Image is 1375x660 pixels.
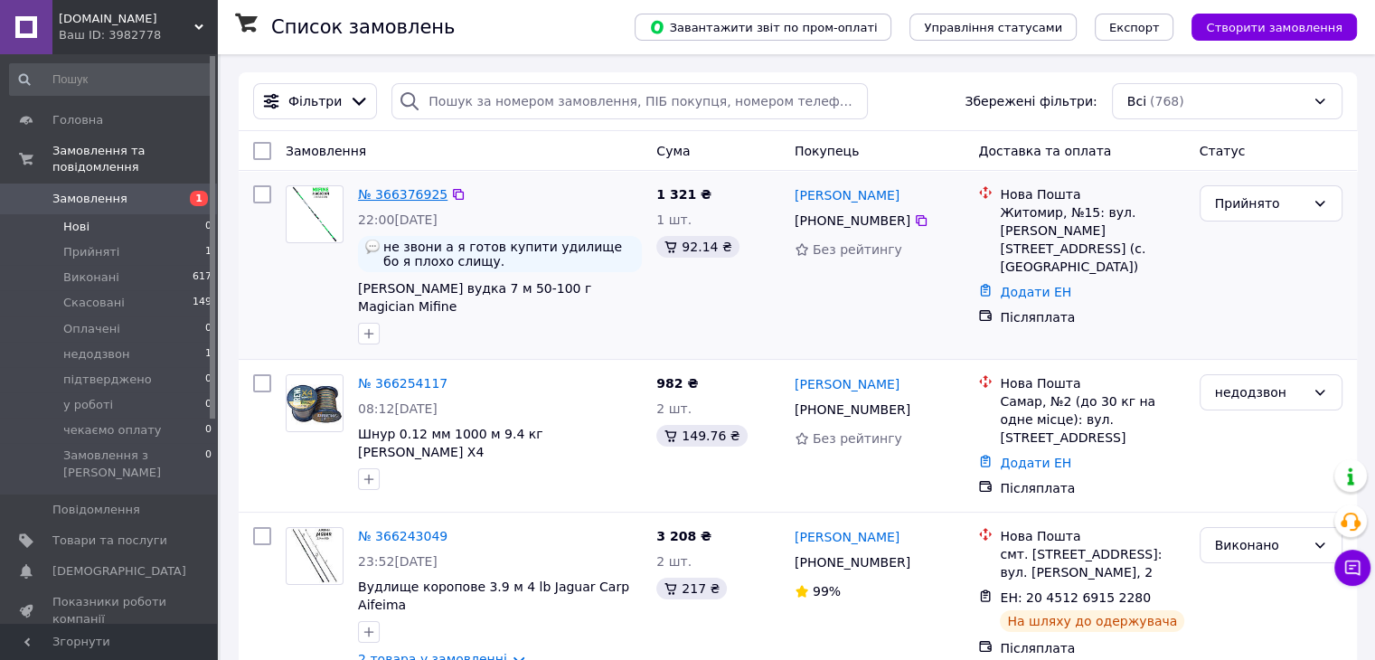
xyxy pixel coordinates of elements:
span: Покупець [795,144,859,158]
div: Виконано [1215,535,1305,555]
span: 1 [205,346,212,363]
span: 1 [190,191,208,206]
span: 3 208 ₴ [656,529,711,543]
a: Фото товару [286,527,344,585]
div: Житомир, №15: вул. [PERSON_NAME][STREET_ADDRESS] (с. [GEOGRAPHIC_DATA]) [1000,203,1184,276]
span: 2 шт. [656,401,692,416]
span: [PHONE_NUMBER] [795,213,910,228]
span: ЕН: 20 4512 6915 2280 [1000,590,1151,605]
div: смт. [STREET_ADDRESS]: вул. [PERSON_NAME], 2 [1000,545,1184,581]
span: 99% [813,584,841,599]
a: Створити замовлення [1173,19,1357,33]
span: 1 321 ₴ [656,187,711,202]
span: fatcarp.com.ua [59,11,194,27]
span: 0 [205,372,212,388]
button: Створити замовлення [1191,14,1357,41]
span: Статус [1200,144,1246,158]
a: [PERSON_NAME] [795,528,899,546]
a: № 366243049 [358,529,447,543]
div: недодзвон [1215,382,1305,402]
span: Створити замовлення [1206,21,1342,34]
span: Шнур 0.12 мм 1000 м 9.4 кг [PERSON_NAME] X4 [358,427,543,459]
a: Додати ЕН [1000,456,1071,470]
span: 23:52[DATE] [358,554,438,569]
span: Без рейтингу [813,242,902,257]
span: не звони а я готов купити удилище бо я плохо слищу. [383,240,635,269]
span: недодзвон [63,346,129,363]
div: Прийнято [1215,193,1305,213]
a: Вудлище коропове 3.9 м 4 lb Jaguar Carp Aifeima [358,580,629,612]
span: Cума [656,144,690,158]
span: Товари та послуги [52,533,167,549]
span: 982 ₴ [656,376,698,391]
span: Замовлення [286,144,366,158]
span: Замовлення [52,191,127,207]
a: Фото товару [286,185,344,243]
div: Ваш ID: 3982778 [59,27,217,43]
a: № 366254117 [358,376,447,391]
span: Експорт [1109,21,1160,34]
span: Повідомлення [52,502,140,518]
div: Нова Пошта [1000,527,1184,545]
div: Післяплата [1000,639,1184,657]
span: 2 шт. [656,554,692,569]
span: Збережені фільтри: [965,92,1097,110]
span: Прийняті [63,244,119,260]
div: Післяплата [1000,308,1184,326]
a: [PERSON_NAME] [795,375,899,393]
span: 149 [193,295,212,311]
span: Замовлення з [PERSON_NAME] [63,448,205,480]
span: у роботі [63,397,113,413]
span: Оплачені [63,321,120,337]
a: Фото товару [286,374,344,432]
button: Експорт [1095,14,1174,41]
span: 1 [205,244,212,260]
img: Фото товару [287,375,343,431]
div: 217 ₴ [656,578,727,599]
div: Самар, №2 (до 30 кг на одне місце): вул. [STREET_ADDRESS] [1000,392,1184,447]
a: № 366376925 [358,187,447,202]
div: Післяплата [1000,479,1184,497]
span: 08:12[DATE] [358,401,438,416]
span: Скасовані [63,295,125,311]
span: 1 шт. [656,212,692,227]
span: 0 [205,422,212,438]
a: [PERSON_NAME] вудка 7 м 50-100 г Magician Mifine [358,281,591,314]
span: 0 [205,397,212,413]
div: 92.14 ₴ [656,236,739,258]
span: [DEMOGRAPHIC_DATA] [52,563,186,580]
span: (768) [1150,94,1184,108]
span: 0 [205,321,212,337]
span: 22:00[DATE] [358,212,438,227]
span: Завантажити звіт по пром-оплаті [649,19,877,35]
div: Нова Пошта [1000,374,1184,392]
img: Фото товару [292,186,338,242]
button: Управління статусами [909,14,1077,41]
span: підтверджено [63,372,152,388]
span: 617 [193,269,212,286]
span: Фільтри [288,92,342,110]
span: Управління статусами [924,21,1062,34]
span: Головна [52,112,103,128]
span: Виконані [63,269,119,286]
button: Чат з покупцем [1334,550,1370,586]
span: Доставка та оплата [978,144,1111,158]
button: Завантажити звіт по пром-оплаті [635,14,891,41]
img: Фото товару [291,528,337,584]
span: Без рейтингу [813,431,902,446]
span: Замовлення та повідомлення [52,143,217,175]
div: На шляху до одержувача [1000,610,1184,632]
span: 0 [205,219,212,235]
span: [PHONE_NUMBER] [795,555,910,570]
span: Показники роботи компанії [52,594,167,627]
div: Нова Пошта [1000,185,1184,203]
div: 149.76 ₴ [656,425,747,447]
span: чекаємо оплату [63,422,162,438]
img: :speech_balloon: [365,240,380,254]
span: 0 [205,448,212,480]
input: Пошук [9,63,213,96]
span: Нові [63,219,89,235]
a: [PERSON_NAME] [795,186,899,204]
h1: Список замовлень [271,16,455,38]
